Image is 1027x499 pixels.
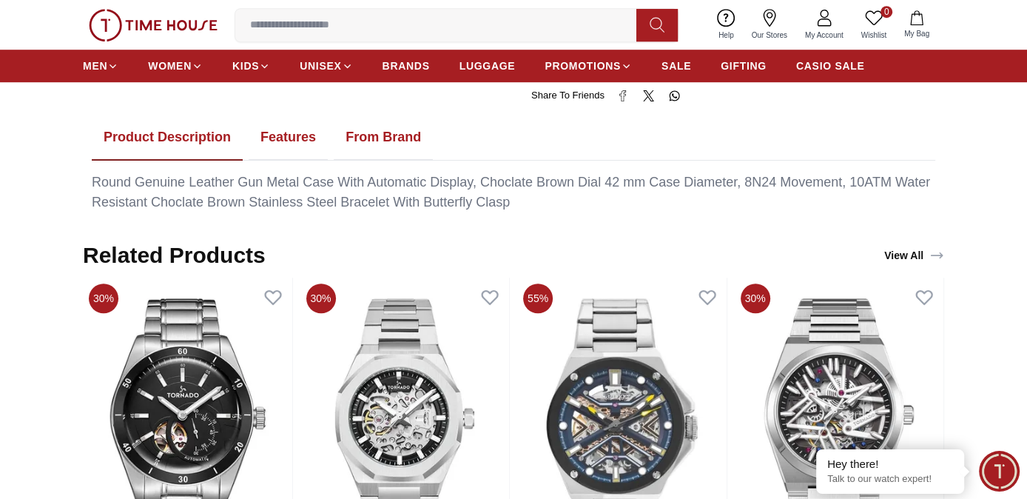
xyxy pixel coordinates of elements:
span: 30% [89,284,118,313]
span: GIFTING [721,58,767,73]
div: Chat Widget [979,451,1020,492]
span: 30% [306,284,336,313]
a: 0Wishlist [852,6,895,44]
button: Product Description [92,115,243,161]
a: SALE [661,53,691,79]
span: 0 [880,6,892,18]
button: My Bag [895,7,938,42]
span: 55% [523,284,553,313]
span: UNISEX [300,58,341,73]
span: KIDS [232,58,259,73]
span: LUGGAGE [459,58,516,73]
div: Round Genuine Leather Gun Metal Case With Automatic Display, Choclate Brown Dial 42 mm Case Diame... [92,173,935,212]
a: CASIO SALE [796,53,865,79]
a: WOMEN [148,53,203,79]
a: BRANDS [383,53,430,79]
p: Talk to our watch expert! [827,473,953,486]
span: My Account [799,30,849,41]
span: CASIO SALE [796,58,865,73]
a: KIDS [232,53,270,79]
a: UNISEX [300,53,352,79]
a: PROMOTIONS [545,53,632,79]
span: MEN [83,58,107,73]
span: Wishlist [855,30,892,41]
img: ... [89,9,218,41]
span: WOMEN [148,58,192,73]
a: MEN [83,53,118,79]
div: View All [884,248,944,263]
span: BRANDS [383,58,430,73]
a: View All [881,245,947,266]
div: Hey there! [827,457,953,472]
a: GIFTING [721,53,767,79]
span: Help [713,30,740,41]
button: Features [249,115,328,161]
span: SALE [661,58,691,73]
span: Our Stores [746,30,793,41]
span: Share To Friends [531,88,605,103]
span: 30% [741,284,770,313]
a: Help [710,6,743,44]
h2: Related Products [83,242,266,269]
a: LUGGAGE [459,53,516,79]
button: From Brand [334,115,433,161]
a: Our Stores [743,6,796,44]
span: PROMOTIONS [545,58,621,73]
span: My Bag [898,28,935,39]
